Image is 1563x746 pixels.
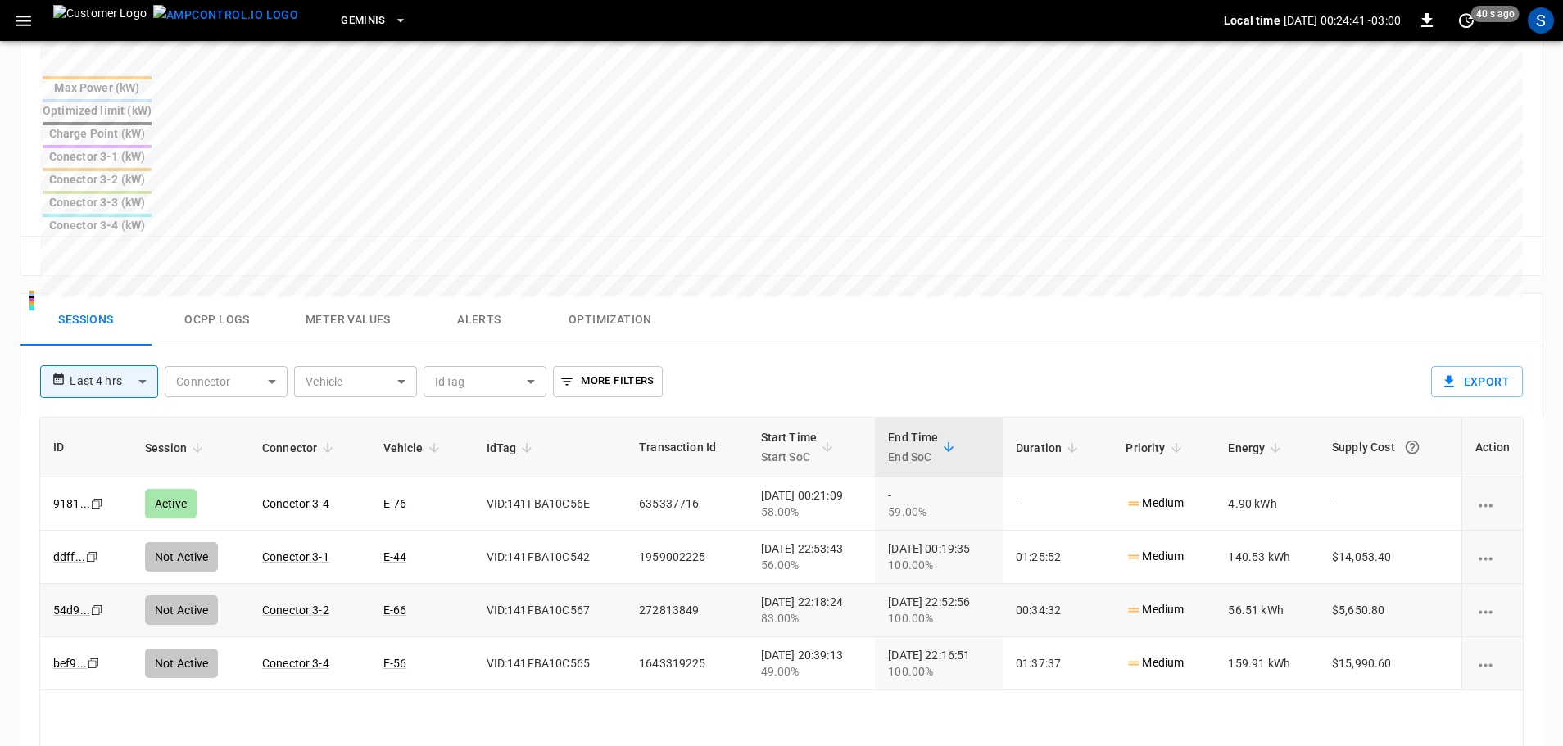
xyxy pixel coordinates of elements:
[70,366,158,397] div: Last 4 hrs
[1475,602,1510,618] div: charging session options
[1126,654,1184,671] p: Medium
[761,610,863,626] div: 83.00%
[414,294,545,346] button: Alerts
[1453,7,1479,34] button: set refresh interval
[626,418,747,477] th: Transaction Id
[888,594,990,626] div: [DATE] 22:52:56
[626,637,747,690] td: 1643319225
[761,427,818,467] div: Start Time
[761,557,863,573] div: 56.00%
[626,584,747,637] td: 272813849
[1126,601,1184,618] p: Medium
[334,5,414,37] button: Geminis
[888,427,938,467] div: End Time
[40,418,1523,690] table: sessions table
[761,447,818,467] p: Start SoC
[1528,7,1554,34] div: profile-icon
[1215,637,1319,690] td: 159.91 kWh
[761,427,839,467] span: Start TimeStart SoC
[1475,655,1510,671] div: charging session options
[1475,495,1510,512] div: charging session options
[888,663,990,680] div: 100.00%
[40,418,132,477] th: ID
[1215,584,1319,637] td: 56.51 kWh
[888,610,990,626] div: 100.00%
[383,438,445,458] span: Vehicle
[20,294,152,346] button: Sessions
[1319,584,1461,637] td: $5,650.80
[1284,12,1401,29] p: [DATE] 00:24:41 -03:00
[761,594,863,626] div: [DATE] 22:18:24
[1126,438,1186,458] span: Priority
[545,294,676,346] button: Optimization
[553,366,662,397] button: More Filters
[145,649,219,678] div: Not Active
[473,637,627,690] td: VID:141FBA10C565
[487,438,538,458] span: IdTag
[1228,438,1286,458] span: Energy
[1475,549,1510,565] div: charging session options
[383,604,407,617] a: E-66
[888,447,938,467] p: End SoC
[888,647,990,680] div: [DATE] 22:16:51
[145,438,208,458] span: Session
[1319,637,1461,690] td: $15,990.60
[888,427,959,467] span: End TimeEnd SoC
[89,601,106,619] div: copy
[86,654,102,672] div: copy
[1003,637,1112,690] td: 01:37:37
[152,294,283,346] button: Ocpp logs
[262,438,338,458] span: Connector
[1431,366,1523,397] button: Export
[283,294,414,346] button: Meter Values
[761,663,863,680] div: 49.00%
[262,657,329,670] a: Conector 3-4
[341,11,386,30] span: Geminis
[53,5,147,36] img: Customer Logo
[153,5,298,25] img: ampcontrol.io logo
[262,604,329,617] a: Conector 3-2
[1332,432,1448,462] div: Supply Cost
[1461,418,1523,477] th: Action
[1471,6,1520,22] span: 40 s ago
[383,657,407,670] a: E-56
[1224,12,1280,29] p: Local time
[473,584,627,637] td: VID:141FBA10C567
[1016,438,1083,458] span: Duration
[145,595,219,625] div: Not Active
[888,557,990,573] div: 100.00%
[1003,584,1112,637] td: 00:34:32
[1398,432,1427,462] button: The cost of your charging session based on your supply rates
[761,647,863,680] div: [DATE] 20:39:13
